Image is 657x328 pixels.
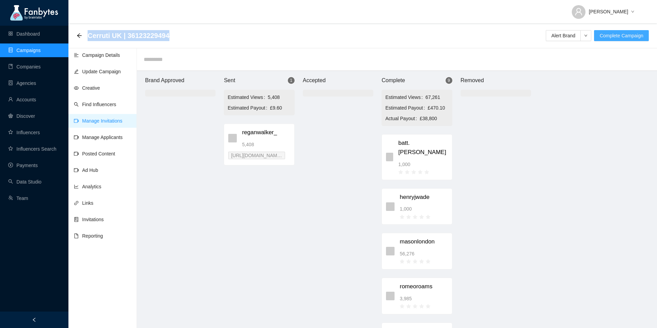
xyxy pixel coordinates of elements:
span: Complete Campaign [600,32,643,39]
div: Back [77,33,82,39]
span: romeoroams [400,282,448,291]
span: reganwalker_ [242,128,290,137]
span: 1 [290,78,292,83]
a: containerAgencies [8,80,36,86]
span: £38,800 [420,115,449,122]
button: down [580,30,591,41]
span: star [400,259,404,264]
sup: 1 [288,77,295,84]
span: star [426,259,430,264]
a: editUpdate Campaign [74,69,121,74]
span: star [398,170,403,175]
span: star [419,259,424,264]
span: star [400,215,404,219]
span: [URL][DOMAIN_NAME] /invitation/hub/ 93509bb4 [231,152,282,159]
a: video-cameraPosted Content [74,151,115,156]
a: radar-chartDiscover [8,113,35,119]
span: star [413,215,417,219]
span: Actual Payout [385,115,420,122]
button: Alert Brand [546,30,581,41]
span: 5,408 [268,93,291,101]
div: masonlondon56,276 [382,233,452,269]
sup: 9 [446,77,452,84]
a: appstoreDashboard [8,31,40,37]
a: eyeCreative [74,85,100,91]
article: Complete [382,76,405,85]
span: henryjwade [400,193,448,202]
span: star [411,170,416,175]
article: Sent [224,76,235,85]
a: usergroup-addTeam [8,195,28,201]
a: align-leftCampaign Details [74,52,120,58]
a: searchData Studio [8,179,41,185]
div: reganwalker_5,408[URL][DOMAIN_NAME]/invitation/hub/93509bb4 [224,124,294,165]
span: star [406,304,411,309]
span: star [419,215,424,219]
a: hddInvitations [74,217,104,222]
span: £9.60 [270,104,291,112]
span: left [32,317,37,322]
article: Brand Approved [145,76,184,85]
a: userAccounts [8,97,36,102]
span: star [413,259,417,264]
span: Estimated Views [385,93,425,101]
article: Accepted [303,76,326,85]
span: star [406,259,411,264]
span: down [581,34,591,37]
div: henryjwade1,000 [382,188,452,225]
a: linkLinks [74,200,93,206]
span: 67,261 [425,93,448,101]
a: line-chartAnalytics [74,184,101,189]
div: batt.[PERSON_NAME]1,000 [382,134,452,180]
span: batt.[PERSON_NAME] [398,139,448,157]
a: starInfluencers [8,130,40,135]
span: star [426,215,430,219]
span: [PERSON_NAME] [589,8,628,15]
span: Alert Brand [551,32,575,39]
a: starInfluencers Search [8,146,56,152]
button: [PERSON_NAME]down [566,3,640,14]
span: star [418,170,423,175]
a: video-cameraAd Hub [74,167,98,173]
a: video-cameraManage Applicants [74,135,123,140]
div: romeoroams3,985 [382,278,452,314]
a: bookCompanies [8,64,41,70]
span: 56,276 [400,250,414,257]
span: 1,000 [400,205,412,213]
span: star [413,304,417,309]
a: fileReporting [74,233,103,239]
a: video-cameraManage Invitations [74,118,123,124]
span: masonlondon [400,237,448,247]
a: databaseCampaigns [8,48,41,53]
a: pay-circlePayments [8,163,38,168]
span: 3,985 [400,295,412,302]
span: star [405,170,410,175]
span: star [424,170,429,175]
span: arrow-left [77,33,82,38]
span: star [400,304,404,309]
article: Removed [461,76,484,85]
span: 9 [448,78,450,83]
span: 1,000 [398,161,410,168]
span: star [426,304,430,309]
span: Cerruti UK | 36123229494 [88,30,169,41]
span: Estimated Views [228,93,268,101]
span: star [406,215,411,219]
a: searchFind Influencers [74,102,116,107]
button: Complete Campaign [594,30,649,41]
span: Estimated Payout [385,104,428,112]
span: 5,408 [242,141,254,148]
span: user [575,8,583,16]
span: down [631,10,634,14]
span: star [419,304,424,309]
span: £470.10 [428,104,449,112]
span: Estimated Payout [228,104,270,112]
